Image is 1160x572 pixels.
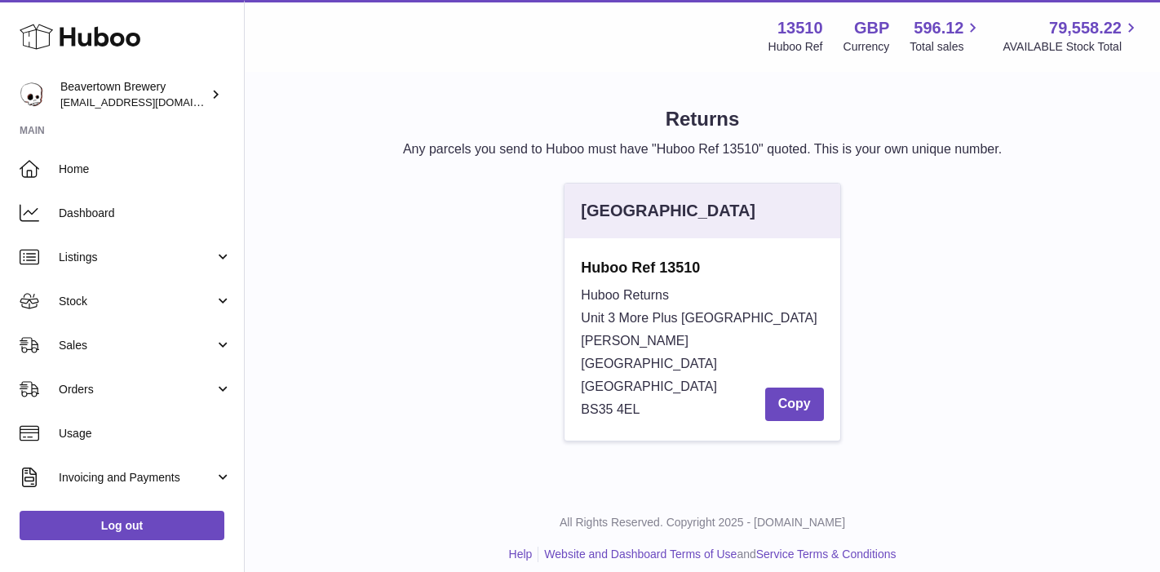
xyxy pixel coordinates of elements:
a: Help [509,548,533,561]
span: Home [59,162,232,177]
span: Dashboard [59,206,232,221]
strong: GBP [854,17,889,39]
span: AVAILABLE Stock Total [1003,39,1140,55]
span: Orders [59,382,215,397]
span: [GEOGRAPHIC_DATA] [581,379,717,393]
span: [PERSON_NAME][GEOGRAPHIC_DATA] [581,334,717,370]
span: 596.12 [914,17,963,39]
p: Any parcels you send to Huboo must have "Huboo Ref 13510" quoted. This is your own unique number. [271,140,1134,158]
span: [EMAIL_ADDRESS][DOMAIN_NAME] [60,95,240,109]
a: 79,558.22 AVAILABLE Stock Total [1003,17,1140,55]
span: Total sales [910,39,982,55]
a: Website and Dashboard Terms of Use [544,548,737,561]
div: Huboo Ref [768,39,823,55]
span: Huboo Returns [581,288,669,302]
span: Invoicing and Payments [59,470,215,486]
span: BS35 4EL [581,402,640,416]
div: Currency [843,39,890,55]
strong: Huboo Ref 13510 [581,258,823,277]
img: aoife@beavertownbrewery.co.uk [20,82,44,107]
div: [GEOGRAPHIC_DATA] [581,200,755,222]
span: Listings [59,250,215,265]
h1: Returns [271,106,1134,132]
span: Stock [59,294,215,309]
strong: 13510 [777,17,823,39]
span: 79,558.22 [1049,17,1122,39]
button: Copy [765,388,824,421]
a: 596.12 Total sales [910,17,982,55]
li: and [538,547,896,562]
p: All Rights Reserved. Copyright 2025 - [DOMAIN_NAME] [258,515,1147,530]
span: Unit 3 More Plus [GEOGRAPHIC_DATA] [581,311,817,325]
a: Log out [20,511,224,540]
span: Usage [59,426,232,441]
div: Beavertown Brewery [60,79,207,110]
span: Sales [59,338,215,353]
a: Service Terms & Conditions [756,548,897,561]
